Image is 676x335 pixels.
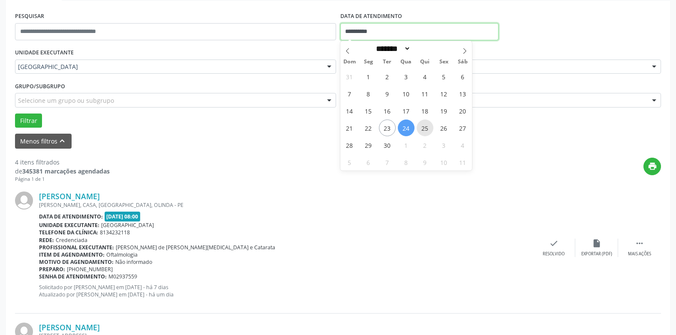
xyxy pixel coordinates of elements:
span: Qui [415,59,434,65]
span: Setembro 26, 2025 [436,120,452,136]
span: Outubro 7, 2025 [379,154,396,170]
span: [GEOGRAPHIC_DATA] [101,221,154,229]
span: Setembro 7, 2025 [341,85,358,102]
span: Setembro 4, 2025 [417,68,433,85]
div: Página 1 de 1 [15,176,110,183]
span: Setembro 10, 2025 [398,85,415,102]
button: print [643,158,661,175]
span: Outubro 11, 2025 [454,154,471,170]
span: 8134232118 [100,229,130,236]
span: Setembro 27, 2025 [454,120,471,136]
span: Outubro 1, 2025 [398,137,415,153]
span: Seg [359,59,378,65]
span: Setembro 18, 2025 [417,102,433,119]
span: Outubro 6, 2025 [360,154,377,170]
label: UNIDADE EXECUTANTE [15,46,74,60]
strong: 345381 marcações agendadas [22,167,110,175]
div: de [15,167,110,176]
b: Data de atendimento: [39,213,103,220]
select: Month [373,44,411,53]
b: Rede: [39,236,54,244]
span: [PERSON_NAME] de [PERSON_NAME][MEDICAL_DATA] e Catarata [116,244,275,251]
span: Setembro 11, 2025 [417,85,433,102]
span: Setembro 24, 2025 [398,120,415,136]
span: Setembro 15, 2025 [360,102,377,119]
span: M02937559 [108,273,137,280]
span: Setembro 12, 2025 [436,85,452,102]
a: [PERSON_NAME] [39,323,100,332]
span: Setembro 14, 2025 [341,102,358,119]
span: Sáb [453,59,472,65]
label: Grupo/Subgrupo [15,80,65,93]
span: Setembro 2, 2025 [379,68,396,85]
span: [GEOGRAPHIC_DATA] [18,63,318,71]
div: Exportar (PDF) [581,251,612,257]
label: DATA DE ATENDIMENTO [340,10,402,23]
div: Resolvido [543,251,565,257]
input: Year [411,44,439,53]
span: [DATE] 08:00 [105,212,141,221]
span: Agosto 31, 2025 [341,68,358,85]
b: Item de agendamento: [39,251,105,258]
b: Senha de atendimento: [39,273,107,280]
span: Setembro 6, 2025 [454,68,471,85]
label: PESQUISAR [15,10,44,23]
div: [PERSON_NAME], CASA, [GEOGRAPHIC_DATA], OLINDA - PE [39,201,532,209]
span: Setembro 20, 2025 [454,102,471,119]
span: Outubro 9, 2025 [417,154,433,170]
span: Setembro 3, 2025 [398,68,415,85]
span: Setembro 8, 2025 [360,85,377,102]
span: Dom [340,59,359,65]
div: Mais ações [628,251,651,257]
span: Setembro 25, 2025 [417,120,433,136]
span: Setembro 13, 2025 [454,85,471,102]
span: Setembro 23, 2025 [379,120,396,136]
a: [PERSON_NAME] [39,191,100,201]
span: Setembro 21, 2025 [341,120,358,136]
span: Outubro 5, 2025 [341,154,358,170]
span: Selecione um grupo ou subgrupo [18,96,114,105]
b: Motivo de agendamento: [39,258,114,266]
b: Preparo: [39,266,65,273]
button: Menos filtroskeyboard_arrow_up [15,134,72,149]
span: [PHONE_NUMBER] [67,266,113,273]
span: Sex [434,59,453,65]
span: Outubro 10, 2025 [436,154,452,170]
span: Credenciada [56,236,87,244]
span: Outubro 3, 2025 [436,137,452,153]
span: Setembro 29, 2025 [360,137,377,153]
i:  [635,239,644,248]
span: Ter [378,59,397,65]
button: Filtrar [15,114,42,128]
span: Outubro 4, 2025 [454,137,471,153]
span: Setembro 28, 2025 [341,137,358,153]
i: check [549,239,559,248]
i: insert_drive_file [592,239,601,248]
span: Setembro 19, 2025 [436,102,452,119]
p: Solicitado por [PERSON_NAME] em [DATE] - há 7 dias Atualizado por [PERSON_NAME] em [DATE] - há um... [39,284,532,298]
i: keyboard_arrow_up [57,136,67,146]
span: Setembro 1, 2025 [360,68,377,85]
img: img [15,191,33,209]
span: Oftalmologia [106,251,138,258]
b: Telefone da clínica: [39,229,98,236]
span: Setembro 30, 2025 [379,137,396,153]
span: Setembro 9, 2025 [379,85,396,102]
span: Outubro 8, 2025 [398,154,415,170]
span: Setembro 16, 2025 [379,102,396,119]
span: Setembro 5, 2025 [436,68,452,85]
span: Outubro 2, 2025 [417,137,433,153]
span: Qua [397,59,415,65]
span: Não informado [115,258,152,266]
span: Setembro 17, 2025 [398,102,415,119]
i: print [648,162,657,171]
span: Setembro 22, 2025 [360,120,377,136]
b: Profissional executante: [39,244,114,251]
div: 4 itens filtrados [15,158,110,167]
b: Unidade executante: [39,221,99,229]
